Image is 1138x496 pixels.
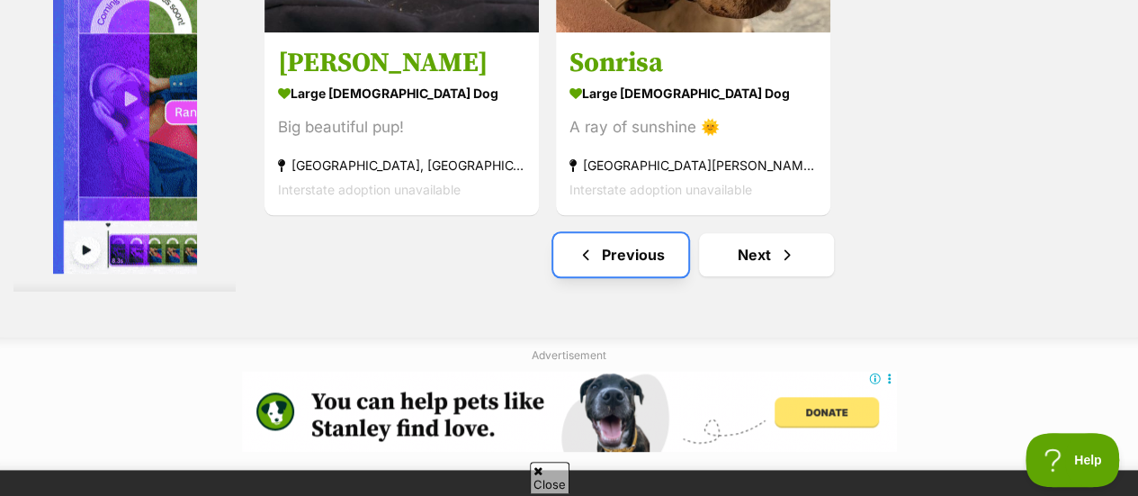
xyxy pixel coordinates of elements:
[569,80,817,106] strong: large [DEMOGRAPHIC_DATA] Dog
[569,115,817,140] div: A ray of sunshine 🌞
[278,115,525,140] div: Big beautiful pup!
[569,46,817,80] h3: Sonrisa
[264,32,539,215] a: [PERSON_NAME] large [DEMOGRAPHIC_DATA] Dog Big beautiful pup! [GEOGRAPHIC_DATA], [GEOGRAPHIC_DATA...
[278,153,525,177] strong: [GEOGRAPHIC_DATA], [GEOGRAPHIC_DATA]
[278,182,461,197] span: Interstate adoption unavailable
[278,80,525,106] strong: large [DEMOGRAPHIC_DATA] Dog
[553,233,688,276] a: Previous page
[242,371,897,452] iframe: Advertisement
[556,32,830,215] a: Sonrisa large [DEMOGRAPHIC_DATA] Dog A ray of sunshine 🌞 [GEOGRAPHIC_DATA][PERSON_NAME][GEOGRAPHI...
[569,182,752,197] span: Interstate adoption unavailable
[569,153,817,177] strong: [GEOGRAPHIC_DATA][PERSON_NAME][GEOGRAPHIC_DATA]
[263,233,1125,276] nav: Pagination
[278,46,525,80] h3: [PERSON_NAME]
[530,462,569,493] span: Close
[699,233,834,276] a: Next page
[1026,433,1120,487] iframe: Help Scout Beacon - Open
